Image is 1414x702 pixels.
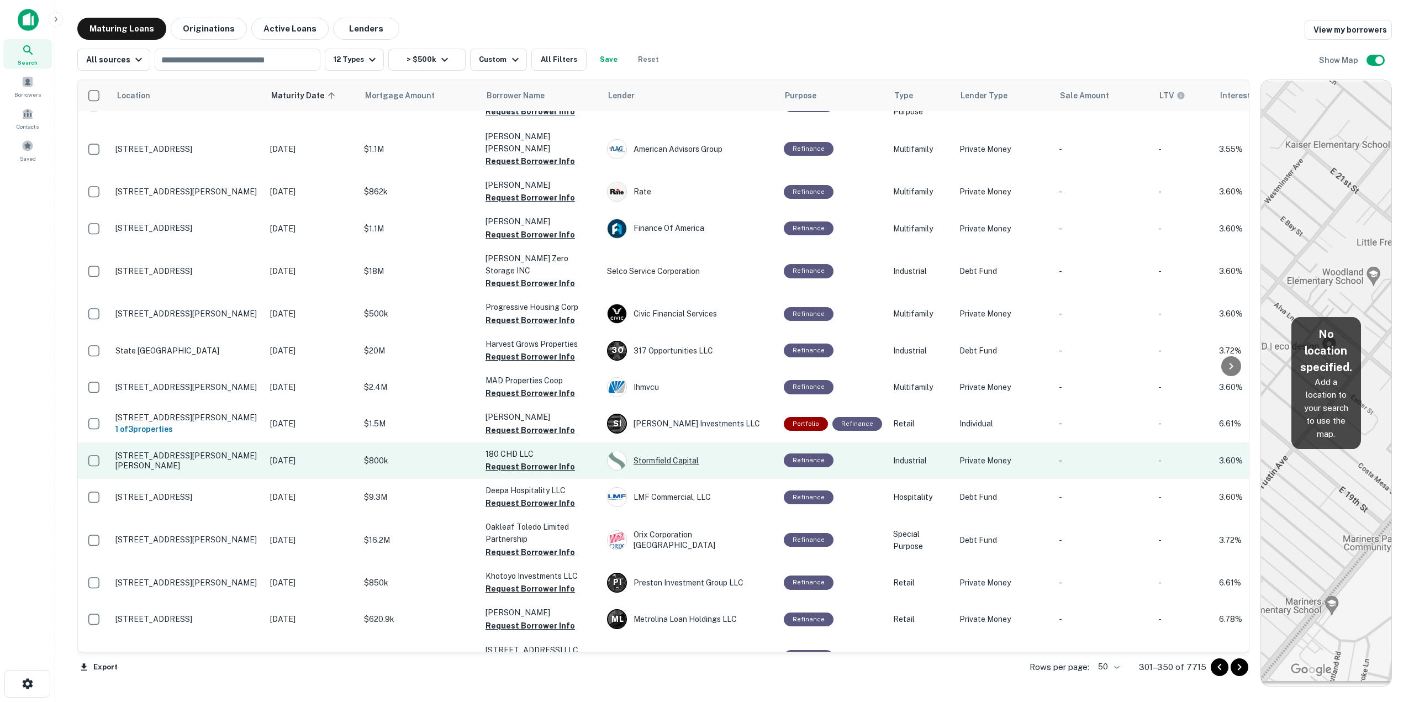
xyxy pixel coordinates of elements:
[486,155,575,168] button: Request Borrower Info
[1159,89,1185,102] div: LTVs displayed on the website are for informational purposes only and may be reported incorrectly...
[1219,265,1291,277] p: 3.60%
[608,182,626,201] img: picture
[365,89,449,102] span: Mortgage Amount
[486,387,575,400] button: Request Borrower Info
[1059,265,1147,277] p: -
[115,413,259,423] p: [STREET_ADDRESS][PERSON_NAME]
[888,80,954,111] th: Type
[1153,80,1213,111] th: LTVs displayed on the website are for informational purposes only and may be reported incorrectly...
[487,89,545,102] span: Borrower Name
[479,53,521,66] div: Custom
[1219,577,1291,589] p: 6.61%
[486,252,596,277] p: [PERSON_NAME] Zero Storage INC
[1219,223,1291,235] p: 3.60%
[832,417,882,431] div: This loan purpose was for refinancing
[115,266,259,276] p: [STREET_ADDRESS]
[1158,309,1162,318] span: -
[1059,613,1147,625] p: -
[364,613,474,625] p: $620.9k
[115,309,259,319] p: [STREET_ADDRESS][PERSON_NAME]
[893,418,948,430] p: Retail
[607,609,773,629] div: Metrolina Loan Holdings LLC
[1158,346,1162,355] span: -
[784,650,833,664] div: This loan purpose was for refinancing
[1139,661,1206,674] p: 301–350 of 7715
[470,49,526,71] button: Custom
[364,381,474,393] p: $2.4M
[959,345,1048,357] p: Debt Fund
[608,488,626,506] img: picture
[893,491,948,503] p: Hospitality
[954,80,1053,111] th: Lender Type
[270,345,353,357] p: [DATE]
[333,18,399,40] button: Lenders
[607,341,773,361] div: 317 Opportunities LLC
[1219,143,1291,155] p: 3.55%
[115,187,259,197] p: [STREET_ADDRESS][PERSON_NAME]
[1231,658,1248,676] button: Go to next page
[1213,80,1296,111] th: Interest Rate
[486,301,596,313] p: Progressive Housing Corp
[894,89,913,102] span: Type
[1060,89,1123,102] span: Sale Amount
[959,143,1048,155] p: Private Money
[3,103,52,133] a: Contacts
[613,577,621,588] p: P I
[358,80,480,111] th: Mortgage Amount
[608,219,626,238] img: picture
[608,140,626,159] img: picture
[270,651,353,663] p: [DATE]
[1219,534,1291,546] p: 3.72%
[1059,455,1147,467] p: -
[115,578,259,588] p: [STREET_ADDRESS][PERSON_NAME]
[270,308,353,320] p: [DATE]
[893,143,948,155] p: Multifamily
[1158,145,1162,154] span: -
[959,418,1048,430] p: Individual
[959,577,1048,589] p: Private Money
[364,265,474,277] p: $18M
[778,80,888,111] th: Purpose
[1158,267,1162,276] span: -
[270,613,353,625] p: [DATE]
[270,418,353,430] p: [DATE]
[1059,534,1147,546] p: -
[3,39,52,69] a: Search
[1059,491,1147,503] p: -
[1094,659,1121,675] div: 50
[1158,383,1162,392] span: -
[602,80,778,111] th: Lender
[1053,80,1153,111] th: Sale Amount
[115,346,259,356] p: State [GEOGRAPHIC_DATA]
[1158,456,1162,465] span: -
[608,304,626,323] img: picture
[607,265,773,277] p: Selco Service Corporation
[959,455,1048,467] p: Private Money
[117,89,150,102] span: Location
[1158,493,1162,502] span: -
[14,90,41,99] span: Borrowers
[1158,578,1162,587] span: -
[607,651,773,663] p: [PERSON_NAME]
[784,533,833,547] div: This loan purpose was for refinancing
[1219,613,1291,625] p: 6.78%
[1219,491,1291,503] p: 3.60%
[1158,419,1162,428] span: -
[486,619,575,632] button: Request Borrower Info
[3,71,52,101] a: Borrowers
[364,223,474,235] p: $1.1M
[364,143,474,155] p: $1.1M
[608,451,626,470] img: picture
[784,453,833,467] div: This loan purpose was for refinancing
[1059,186,1147,198] p: -
[486,374,596,387] p: MAD Properties Coop
[1300,376,1352,441] p: Add a location to your search to use the map.
[784,185,833,199] div: This loan purpose was for refinancing
[1159,89,1174,102] h6: LTV
[486,179,596,191] p: [PERSON_NAME]
[486,582,575,595] button: Request Borrower Info
[959,381,1048,393] p: Private Money
[784,417,828,431] div: This is a portfolio loan with 3 properties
